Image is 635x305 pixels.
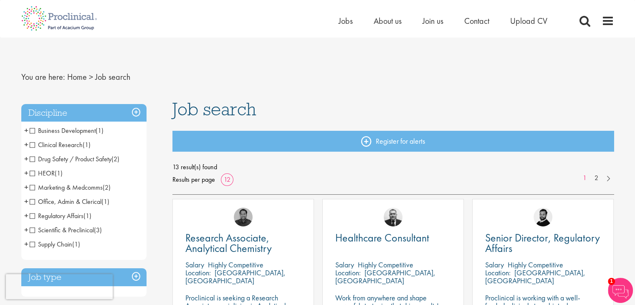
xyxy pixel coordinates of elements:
span: Salary [485,260,504,269]
img: Nick Walker [534,208,552,226]
p: Highly Competitive [508,260,563,269]
span: HEOR [30,169,63,178]
p: Highly Competitive [208,260,263,269]
span: + [24,124,28,137]
span: Job search [172,98,256,120]
span: Clinical Research [30,140,91,149]
span: (1) [55,169,63,178]
span: Business Development [30,126,104,135]
p: Highly Competitive [358,260,413,269]
h3: Discipline [21,104,147,122]
span: Location: [485,268,511,277]
span: Office, Admin & Clerical [30,197,109,206]
a: Upload CV [510,15,547,26]
img: Chatbot [608,278,633,303]
span: > [89,71,93,82]
a: Join us [422,15,443,26]
span: (1) [96,126,104,135]
span: Supply Chain [30,240,80,249]
p: [GEOGRAPHIC_DATA], [GEOGRAPHIC_DATA] [335,268,435,285]
span: Office, Admin & Clerical [30,197,101,206]
span: Salary [185,260,204,269]
span: Research Associate, Analytical Chemistry [185,231,272,255]
span: + [24,238,28,250]
span: (3) [94,226,102,234]
span: (1) [72,240,80,249]
span: Drug Safety / Product Safety [30,155,119,163]
span: (2) [111,155,119,163]
span: Marketing & Medcomms [30,183,111,192]
h3: Job type [21,268,147,286]
span: Supply Chain [30,240,72,249]
span: Regulatory Affairs [30,211,91,220]
a: Healthcare Consultant [335,233,451,243]
img: Jakub Hanas [384,208,402,226]
span: You are here: [21,71,65,82]
span: Healthcare Consultant [335,231,429,245]
span: + [24,195,28,208]
span: 1 [608,278,615,285]
iframe: reCAPTCHA [6,274,113,299]
span: Regulatory Affairs [30,211,83,220]
span: Job search [95,71,130,82]
span: + [24,152,28,165]
a: About us [374,15,402,26]
a: Register for alerts [172,131,614,152]
span: Marketing & Medcomms [30,183,103,192]
span: Drug Safety / Product Safety [30,155,111,163]
img: Mike Raletz [234,208,253,226]
span: Scientific & Preclinical [30,226,94,234]
span: + [24,224,28,236]
a: Senior Director, Regulatory Affairs [485,233,601,254]
span: (2) [103,183,111,192]
a: 2 [590,173,602,183]
a: breadcrumb link [67,71,87,82]
span: Salary [335,260,354,269]
span: (1) [101,197,109,206]
a: Jobs [339,15,353,26]
span: (1) [83,211,91,220]
span: 13 result(s) found [172,161,614,173]
span: (1) [83,140,91,149]
a: Research Associate, Analytical Chemistry [185,233,301,254]
span: + [24,167,28,179]
span: + [24,181,28,193]
span: Location: [335,268,361,277]
span: Senior Director, Regulatory Affairs [485,231,600,255]
span: Business Development [30,126,96,135]
span: Clinical Research [30,140,83,149]
a: Contact [464,15,489,26]
span: + [24,209,28,222]
span: Results per page [172,173,215,186]
a: 12 [221,175,233,184]
span: HEOR [30,169,55,178]
p: [GEOGRAPHIC_DATA], [GEOGRAPHIC_DATA] [485,268,585,285]
a: 1 [579,173,591,183]
span: Location: [185,268,211,277]
span: + [24,138,28,151]
span: Scientific & Preclinical [30,226,102,234]
p: [GEOGRAPHIC_DATA], [GEOGRAPHIC_DATA] [185,268,286,285]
